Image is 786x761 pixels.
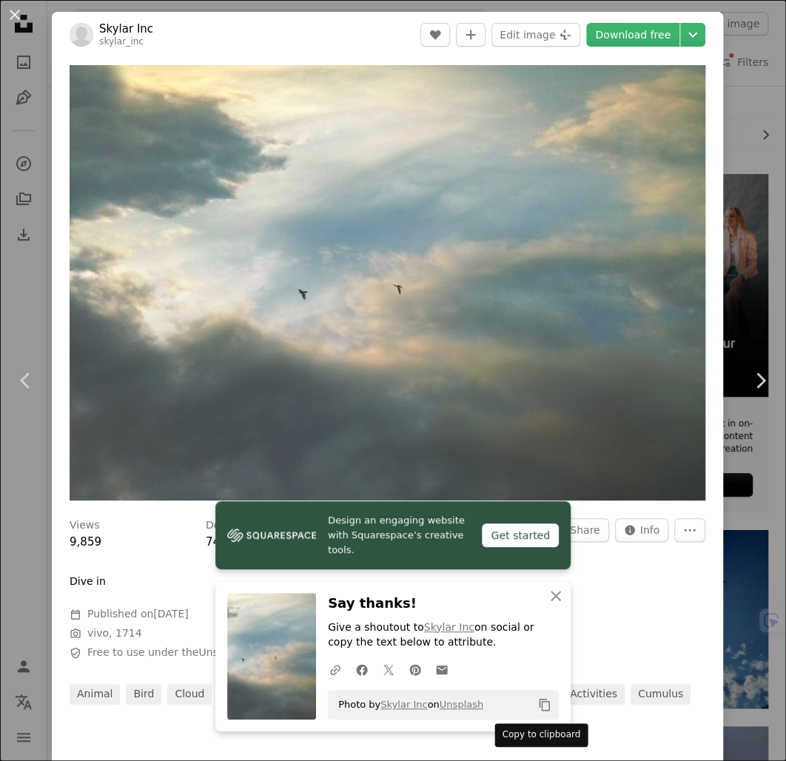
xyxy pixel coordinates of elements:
[70,65,705,500] img: black bird flying under white clouds during daytime
[456,23,486,47] button: Add to Collection
[87,626,142,641] button: vivo, 1714
[167,684,212,705] a: cloud
[70,574,106,589] p: Dive in
[331,693,483,717] span: Photo by on
[328,513,470,557] span: Design an engaging website with Squarespace’s creative tools.
[494,723,588,747] div: Copy to clipboard
[99,21,153,36] a: Skylar Inc
[70,684,120,705] a: animal
[153,608,188,620] time: October 9, 2020 at 6:53:56 AM GMT+2
[615,518,669,542] button: Stats about this image
[215,501,571,569] a: Design an engaging website with Squarespace’s creative tools.Get started
[570,519,599,541] span: Share
[70,23,93,47] img: Go to Skylar Inc's profile
[70,65,705,500] button: Zoom in on this image
[429,654,455,684] a: Share over email
[491,23,580,47] button: Edit image
[482,523,559,547] div: Get started
[586,23,679,47] a: Download free
[227,524,316,546] img: file-1606177908946-d1eed1cbe4f5image
[206,535,220,549] span: 74
[420,23,450,47] button: Like
[532,692,557,717] button: Copy to clipboard
[99,36,144,47] a: skylar_inc
[198,646,288,658] a: Unsplash License
[375,654,402,684] a: Share on Twitter
[631,684,691,705] a: cumulus
[522,684,625,705] a: leisure activities
[328,620,559,650] p: Give a shoutout to on social or copy the text below to attribute.
[380,699,427,710] a: Skylar Inc
[545,518,608,542] button: Share this image
[70,535,101,549] span: 9,859
[640,519,660,541] span: Info
[126,684,161,705] a: bird
[328,593,559,614] h3: Say thanks!
[680,23,705,47] button: Choose download size
[424,621,474,633] a: Skylar Inc
[674,518,705,542] button: More Actions
[87,608,189,620] span: Published on
[402,654,429,684] a: Share on Pinterest
[734,309,786,452] a: Next
[87,646,289,660] span: Free to use under the
[70,518,100,533] h3: Views
[206,518,263,533] h3: Downloads
[349,654,375,684] a: Share on Facebook
[440,699,483,710] a: Unsplash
